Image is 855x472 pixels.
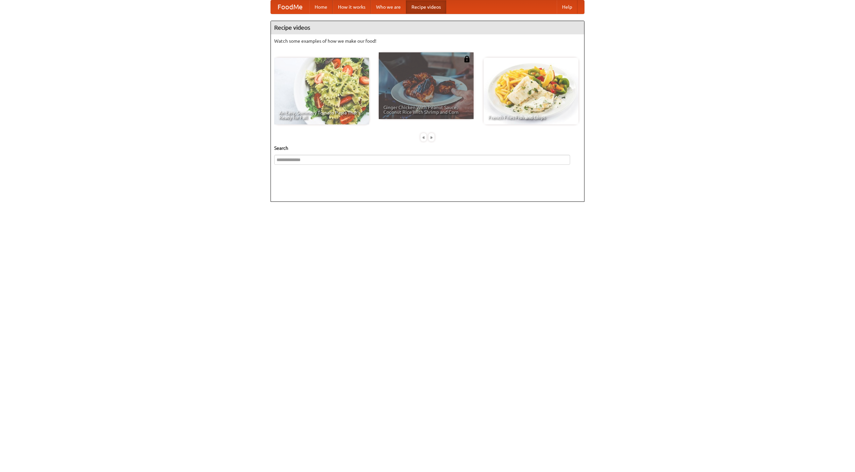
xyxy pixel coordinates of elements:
[371,0,406,14] a: Who we are
[271,0,309,14] a: FoodMe
[420,133,426,141] div: «
[309,0,333,14] a: Home
[333,0,371,14] a: How it works
[274,58,369,124] a: An Easy, Summery Tomato Pasta That's Ready for Fall
[488,115,574,120] span: French Fries Fish and Chips
[484,58,578,124] a: French Fries Fish and Chips
[271,21,584,34] h4: Recipe videos
[557,0,577,14] a: Help
[279,110,364,120] span: An Easy, Summery Tomato Pasta That's Ready for Fall
[274,38,581,44] p: Watch some examples of how we make our food!
[464,56,470,62] img: 483408.png
[429,133,435,141] div: »
[274,145,581,151] h5: Search
[406,0,446,14] a: Recipe videos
